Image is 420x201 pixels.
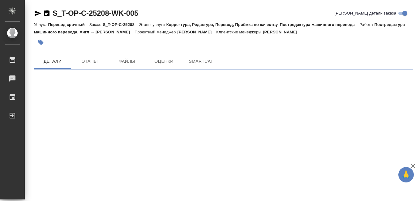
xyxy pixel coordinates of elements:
p: S_T-OP-C-25208 [103,22,139,27]
span: SmartCat [186,58,216,65]
button: Скопировать ссылку для ЯМессенджера [34,10,41,17]
span: Оценки [149,58,179,65]
p: Этапы услуги [139,22,166,27]
p: [PERSON_NAME] [263,30,302,34]
p: Перевод срочный [48,22,89,27]
span: [PERSON_NAME] детали заказа [335,10,396,16]
span: Этапы [75,58,105,65]
p: Услуга [34,22,48,27]
p: [PERSON_NAME] [177,30,216,34]
button: Скопировать ссылку [43,10,50,17]
p: Заказ: [89,22,103,27]
span: 🙏 [401,168,411,181]
a: S_T-OP-C-25208-WK-005 [53,9,138,17]
p: Корректура, Редактура, Перевод, Приёмка по качеству, Постредактура машинного перевода [166,22,359,27]
p: Клиентские менеджеры [216,30,263,34]
button: Добавить тэг [34,36,48,49]
span: Детали [38,58,67,65]
p: Проектный менеджер [135,30,177,34]
p: Работа [359,22,375,27]
span: Файлы [112,58,142,65]
button: 🙏 [398,167,414,182]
